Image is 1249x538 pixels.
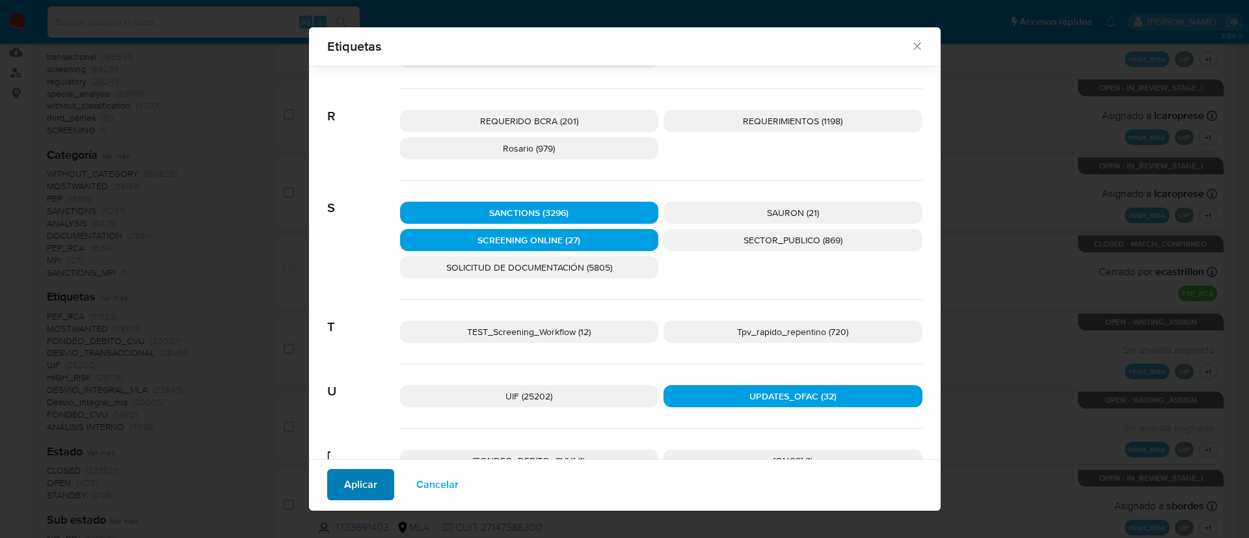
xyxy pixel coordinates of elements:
span: UIF (25202) [505,390,552,403]
span: SCREENING ONLINE (27) [477,234,580,247]
span: REQUERIDO BCRA (201) [480,114,578,128]
span: S [327,181,400,216]
span: [ONGS] (1) [773,454,813,467]
span: T [327,300,400,335]
button: Cerrar [911,40,922,51]
button: Aplicar [327,469,394,500]
span: Aplicar [344,470,377,499]
div: UIF (25202) [400,385,659,407]
button: Cancelar [399,469,476,500]
span: TEST_Screening_Workflow (12) [467,325,591,338]
span: SAURON (21) [767,206,819,219]
div: SOLICITUD DE DOCUMENTACIÓN (5805) [400,256,659,278]
div: SANCTIONS (3296) [400,202,659,224]
div: [FONDEO_DEBITO_CVU] (1) [400,450,659,472]
span: REQUERIMIENTOS (1198) [743,114,842,128]
div: Rosario (979) [400,137,659,159]
span: [ [327,429,400,464]
span: Cancelar [416,470,459,499]
span: Etiquetas [327,40,911,53]
span: SOLICITUD DE DOCUMENTACIÓN (5805) [446,261,612,274]
div: TEST_Screening_Workflow (12) [400,321,659,343]
span: UPDATES_OFAC (32) [749,390,837,403]
div: REQUERIMIENTOS (1198) [664,110,922,132]
span: R [327,89,400,124]
div: UPDATES_OFAC (32) [664,385,922,407]
span: Rosario (979) [503,142,555,155]
div: SCREENING ONLINE (27) [400,229,659,251]
span: [FONDEO_DEBITO_CVU] (1) [473,454,585,467]
span: Tpv_rapido_repentino (720) [737,325,848,338]
div: REQUERIDO BCRA (201) [400,110,659,132]
span: U [327,364,400,399]
span: SECTOR_PUBLICO (869) [744,234,842,247]
div: [ONGS] (1) [664,450,922,472]
div: SAURON (21) [664,202,922,224]
div: SECTOR_PUBLICO (869) [664,229,922,251]
div: Tpv_rapido_repentino (720) [664,321,922,343]
span: SANCTIONS (3296) [489,206,569,219]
